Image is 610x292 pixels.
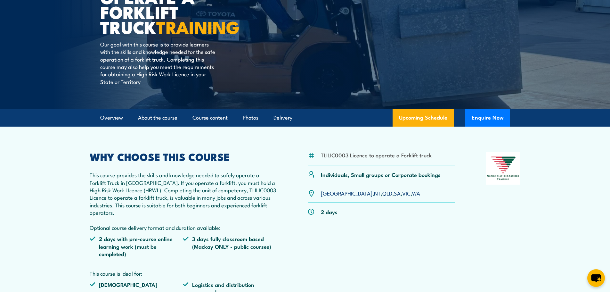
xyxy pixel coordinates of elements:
a: Overview [100,109,123,126]
li: 2 days with pre-course online learning work (must be completed) [90,235,183,257]
p: Individuals, Small groups or Corporate bookings [321,171,441,178]
a: Upcoming Schedule [393,109,454,127]
a: About the course [138,109,177,126]
a: QLD [382,189,392,197]
p: This course provides the skills and knowledge needed to safely operate a Forklift Truck in [GEOGR... [90,171,277,231]
button: Enquire Now [465,109,510,127]
h2: WHY CHOOSE THIS COURSE [90,152,277,161]
p: This course is ideal for: [90,270,277,277]
a: NT [374,189,381,197]
strong: TRAINING [156,13,240,40]
p: , , , , , [321,189,420,197]
li: TLILIC0003 Licence to operate a Forklift truck [321,151,432,159]
img: Nationally Recognised Training logo. [486,152,521,185]
a: Delivery [273,109,292,126]
a: WA [412,189,420,197]
p: Our goal with this course is to provide learners with the skills and knowledge needed for the saf... [100,40,217,85]
p: 2 days [321,208,338,215]
a: VIC [402,189,411,197]
a: Photos [243,109,258,126]
button: chat-button [587,269,605,287]
a: SA [394,189,401,197]
a: Course content [192,109,228,126]
a: [GEOGRAPHIC_DATA] [321,189,372,197]
li: 3 days fully classroom based (Mackay ONLY - public courses) [183,235,276,257]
